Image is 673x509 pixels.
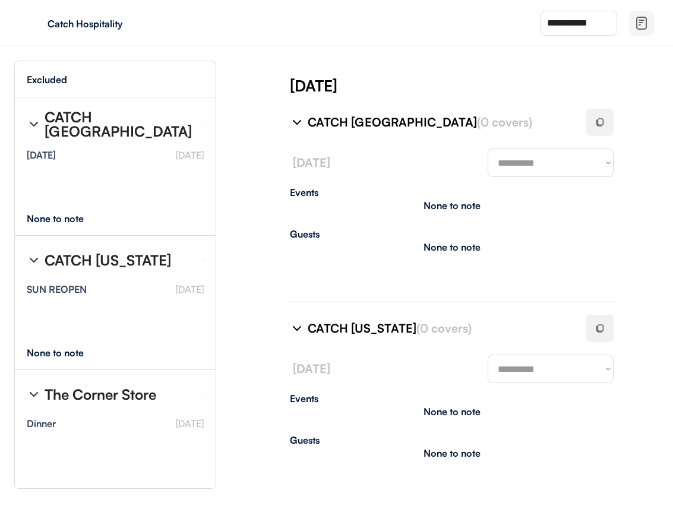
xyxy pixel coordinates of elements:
[424,201,481,210] div: None to note
[477,115,532,129] font: (0 covers)
[424,407,481,416] div: None to note
[293,155,330,170] font: [DATE]
[176,418,204,429] font: [DATE]
[308,320,572,337] div: CATCH [US_STATE]
[27,117,41,131] img: chevron-right%20%281%29.svg
[27,253,41,267] img: chevron-right%20%281%29.svg
[290,321,304,336] img: chevron-right%20%281%29.svg
[27,284,87,294] div: SUN REOPEN
[27,75,67,84] div: Excluded
[27,387,41,401] img: chevron-right%20%281%29.svg
[290,394,614,403] div: Events
[176,149,204,161] font: [DATE]
[48,19,197,29] div: Catch Hospitality
[27,150,56,160] div: [DATE]
[424,448,481,458] div: None to note
[45,110,193,138] div: CATCH [GEOGRAPHIC_DATA]
[308,114,572,131] div: CATCH [GEOGRAPHIC_DATA]
[416,321,472,336] font: (0 covers)
[27,214,106,223] div: None to note
[290,188,614,197] div: Events
[176,283,204,295] font: [DATE]
[290,115,304,129] img: chevron-right%20%281%29.svg
[424,242,481,252] div: None to note
[293,361,330,376] font: [DATE]
[24,14,43,33] img: yH5BAEAAAAALAAAAAABAAEAAAIBRAA7
[45,387,156,401] div: The Corner Store
[27,348,106,358] div: None to note
[27,419,56,428] div: Dinner
[290,435,614,445] div: Guests
[634,16,649,30] img: file-02.svg
[290,75,673,96] div: [DATE]
[290,229,614,239] div: Guests
[45,253,171,267] div: CATCH [US_STATE]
